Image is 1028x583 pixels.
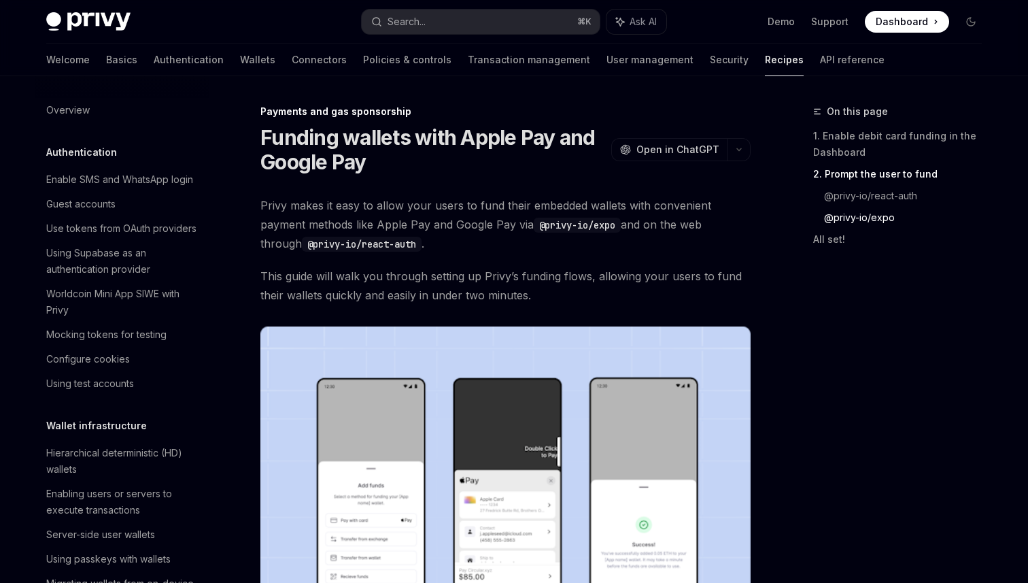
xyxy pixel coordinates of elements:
div: Use tokens from OAuth providers [46,220,196,237]
a: Use tokens from OAuth providers [35,216,209,241]
div: Using test accounts [46,376,134,392]
a: Mocking tokens for testing [35,322,209,347]
span: ⌘ K [577,16,592,27]
a: Using test accounts [35,371,209,396]
a: @privy-io/expo [824,207,993,229]
code: @privy-io/react-auth [302,237,422,252]
div: Worldcoin Mini App SIWE with Privy [46,286,201,318]
span: Ask AI [630,15,657,29]
a: API reference [820,44,885,76]
button: Toggle dark mode [960,11,982,33]
button: Search...⌘K [362,10,600,34]
a: Worldcoin Mini App SIWE with Privy [35,282,209,322]
h5: Authentication [46,144,117,161]
a: Demo [768,15,795,29]
a: @privy-io/react-auth [824,185,993,207]
button: Open in ChatGPT [611,138,727,161]
a: Support [811,15,849,29]
a: Policies & controls [363,44,451,76]
a: Using passkeys with wallets [35,547,209,571]
a: Hierarchical deterministic (HD) wallets [35,441,209,482]
span: This guide will walk you through setting up Privy’s funding flows, allowing your users to fund th... [260,267,751,305]
div: Overview [46,102,90,118]
div: Hierarchical deterministic (HD) wallets [46,445,201,478]
div: Using Supabase as an authentication provider [46,245,201,278]
a: Connectors [292,44,347,76]
span: Open in ChatGPT [636,143,719,156]
a: Welcome [46,44,90,76]
div: Payments and gas sponsorship [260,105,751,118]
code: @privy-io/expo [534,218,621,233]
a: Enabling users or servers to execute transactions [35,482,209,522]
a: Basics [106,44,137,76]
a: Configure cookies [35,347,209,371]
a: Dashboard [865,11,949,33]
div: Enabling users or servers to execute transactions [46,486,201,518]
img: dark logo [46,12,131,31]
a: Overview [35,98,209,122]
h1: Funding wallets with Apple Pay and Google Pay [260,125,606,174]
div: Mocking tokens for testing [46,327,167,343]
a: Security [710,44,749,76]
a: Recipes [765,44,804,76]
div: Using passkeys with wallets [46,551,171,567]
a: All set! [813,229,993,250]
a: 1. Enable debit card funding in the Dashboard [813,125,993,163]
a: User management [606,44,693,76]
h5: Wallet infrastructure [46,418,147,434]
a: Authentication [154,44,224,76]
a: Enable SMS and WhatsApp login [35,167,209,192]
div: Enable SMS and WhatsApp login [46,171,193,188]
a: Guest accounts [35,192,209,216]
div: Search... [388,14,426,30]
div: Guest accounts [46,196,116,212]
a: Server-side user wallets [35,522,209,547]
a: Using Supabase as an authentication provider [35,241,209,282]
span: On this page [827,103,888,120]
div: Configure cookies [46,351,130,367]
span: Dashboard [876,15,928,29]
button: Ask AI [606,10,666,34]
span: Privy makes it easy to allow your users to fund their embedded wallets with convenient payment me... [260,196,751,253]
a: Transaction management [468,44,590,76]
div: Server-side user wallets [46,527,155,543]
a: 2. Prompt the user to fund [813,163,993,185]
a: Wallets [240,44,275,76]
